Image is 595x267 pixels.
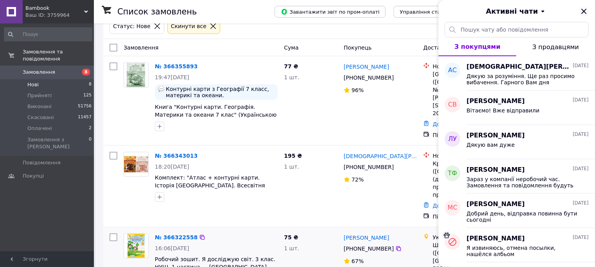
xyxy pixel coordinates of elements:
span: Дякую за розуміння. Ще раз просимо вибачення. Гарного Вам дня [467,73,578,85]
span: Я извиняюсь, отмена посылки, нашёлся албьом [467,245,578,257]
span: [PHONE_NUMBER] [344,246,394,252]
a: № 366355893 [155,63,198,69]
span: Cума [284,44,298,51]
a: № 366343013 [155,153,198,159]
a: [PERSON_NAME] [344,234,389,242]
span: [PERSON_NAME] [467,200,525,209]
span: [PHONE_NUMBER] [344,75,394,81]
div: Кривий Ріг ([GEOGRAPHIC_DATA].), №12 (до 30 кг на одне місце): просп. Південний, 17, прим. 81 [433,160,512,199]
img: :speech_balloon: [158,86,164,92]
span: 72% [352,176,364,183]
span: 195 ₴ [284,153,302,159]
input: Пошук [4,27,92,41]
img: Фото товару [128,234,145,258]
button: Активні чати [460,6,573,16]
span: 19:47[DATE] [155,74,189,80]
span: 2 [89,125,92,132]
span: 125 [83,92,92,99]
button: МС[PERSON_NAME][DATE]Добрий день, відправка повинна бути сьогодні [439,194,595,228]
span: Bambook [25,5,84,12]
span: Зараз у компанії неробочий час. Замовлення та повідомлення будуть оброблені з 10:00 найближчого р... [467,176,578,189]
button: ТФ[PERSON_NAME][DATE]Зараз у компанії неробочий час. Замовлення та повідомлення будуть оброблені ... [439,159,595,194]
span: Покупці [23,173,44,180]
div: Нова Пошта [433,152,512,160]
span: Дякую вам дуже [467,142,515,148]
span: [DATE] [573,131,589,138]
span: Контурні карти з Географії 7 класс, материкі та океани. [166,86,275,98]
span: [DATE] [573,234,589,241]
div: Післяплата [433,213,512,221]
span: Управління статусами [400,9,460,15]
span: Доставка та оплата [423,44,481,51]
button: Завантажити звіт по пром-оплаті [275,6,386,18]
span: Завантажити звіт по пром-оплаті [281,8,379,15]
a: Додати ЕН [433,121,464,127]
div: Ваш ID: 3759964 [25,12,94,19]
h1: Список замовлень [117,7,197,16]
span: 8 [89,81,92,88]
div: Укрпошта [433,233,512,241]
span: З продавцями [532,43,579,51]
span: Активні чати [486,6,538,16]
button: Закрити [579,7,589,16]
span: 1 шт. [284,245,299,251]
span: Оплачені [27,125,52,132]
span: [PERSON_NAME] [467,97,525,106]
span: З покупцями [455,43,501,50]
span: 11457 [78,114,92,121]
span: Скасовані [27,114,54,121]
button: СВ[PERSON_NAME][DATE]Вітаємо! Вже відправили [439,91,595,125]
span: [DATE] [573,62,589,69]
span: Вітаємо! Вже відправили [467,107,539,114]
a: Комплект: "Атлас + контурні карти. Історія [GEOGRAPHIC_DATA]. Всесвітня історія. 6 клас" (Українс... [155,174,265,196]
button: ЛУ[PERSON_NAME][DATE]Дякую вам дуже [439,125,595,159]
img: Фото товару [126,63,146,87]
span: 1 шт. [284,164,299,170]
button: [PERSON_NAME][DATE]Я извиняюсь, отмена посылки, нашёлся албьом [439,228,595,262]
span: Замовлення з [PERSON_NAME] [27,136,89,150]
span: СВ [448,100,457,109]
img: Фото товару [124,156,148,173]
span: МС [448,203,458,212]
span: 75 ₴ [284,234,298,240]
span: 8 [82,69,90,75]
span: 16:06[DATE] [155,245,189,251]
span: Повідомлення [23,159,61,166]
a: Фото товару [124,62,149,87]
span: Замовлення та повідомлення [23,48,94,62]
button: Управління статусами [394,6,466,18]
div: [GEOGRAPHIC_DATA] ([GEOGRAPHIC_DATA].), №124 (до 30 кг): вул. [PERSON_NAME][STREET_ADDRESS], прим... [433,70,512,117]
span: Нові [27,81,39,88]
button: АС[DEMOGRAPHIC_DATA][PERSON_NAME][DATE]Дякую за розуміння. Ще раз просимо вибачення. Гарного Вам дня [439,56,595,91]
a: [DEMOGRAPHIC_DATA][PERSON_NAME] [344,152,417,160]
span: [PERSON_NAME] [467,166,525,174]
a: [PERSON_NAME] [344,63,389,71]
span: Замовлення [23,69,55,76]
div: Статус: Нове [111,22,152,30]
span: 51756 [78,103,92,110]
a: Фото товару [124,233,149,258]
span: [DATE] [573,97,589,103]
span: [PERSON_NAME] [467,234,525,243]
span: 1 шт. [284,74,299,80]
span: [PHONE_NUMBER] [344,164,394,170]
span: [PERSON_NAME] [467,131,525,140]
a: Фото товару [124,152,149,177]
a: Книга "Контурні карти. Географія. Материки та океани 7 клас" (Українською мовою) [155,104,277,126]
span: 18:20[DATE] [155,164,189,170]
a: № 366322558 [155,234,198,240]
span: Прийняті [27,92,52,99]
a: Додати ЕН [433,203,464,209]
span: Покупець [344,44,372,51]
span: 96% [352,87,364,93]
span: 0 [89,136,92,150]
span: [DEMOGRAPHIC_DATA][PERSON_NAME] [467,62,571,71]
span: Добрий день, відправка повинна бути сьогодні [467,210,578,223]
span: ТФ [448,169,457,178]
div: Cкинути все [169,22,208,30]
span: ЛУ [448,135,457,144]
span: АС [448,66,457,75]
button: З покупцями [439,37,516,56]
